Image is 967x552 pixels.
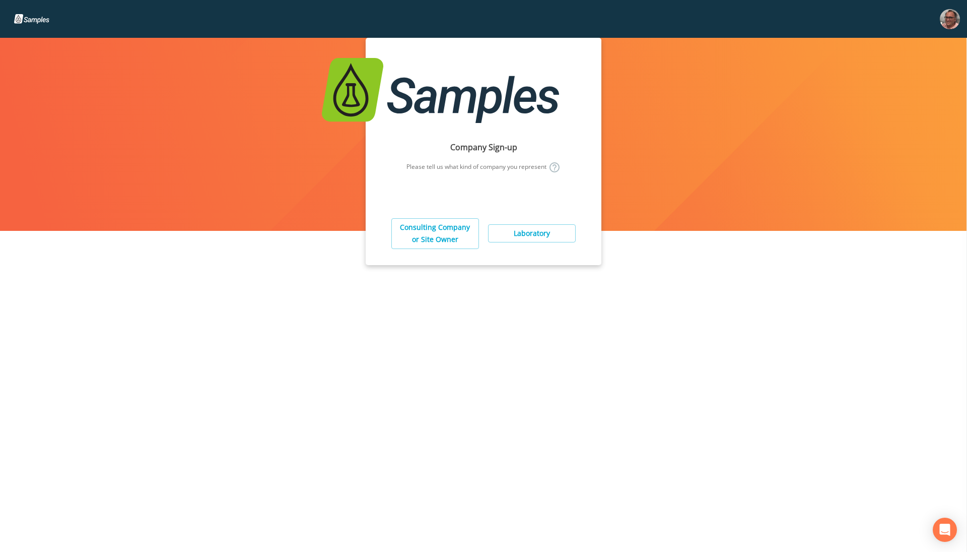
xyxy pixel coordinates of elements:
[450,143,517,151] h2: Company Sign-up
[406,161,561,173] h3: Please tell us what kind of company you represent
[322,58,646,123] img: sample serve logo
[933,518,957,542] div: Open Intercom Messenger
[391,218,479,249] button: Consulting Companyor Site Owner
[488,224,576,243] button: Laboratory
[940,9,960,29] img: e2d790fa78825a4bb76dcb6ab311d44c
[14,14,62,24] img: logo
